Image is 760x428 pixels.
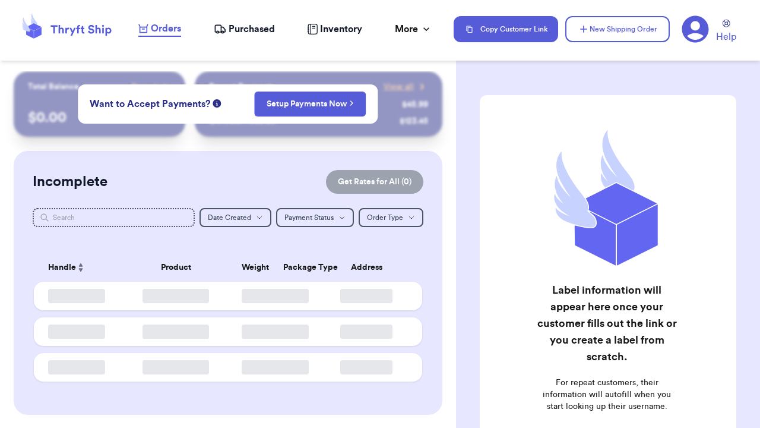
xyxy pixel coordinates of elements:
[454,16,558,42] button: Copy Customer Link
[76,260,85,275] button: Sort ascending
[565,16,670,42] button: New Shipping Order
[48,262,76,274] span: Handle
[118,253,235,282] th: Product
[131,81,171,93] a: Payout
[536,377,677,413] p: For repeat customers, their information will autofill when you start looking up their username.
[267,98,354,110] a: Setup Payments Now
[395,22,432,36] div: More
[33,208,195,227] input: Search
[199,208,271,227] button: Date Created
[307,22,362,36] a: Inventory
[209,81,275,93] p: Recent Payments
[400,115,428,127] div: $ 123.45
[536,282,677,365] h2: Label information will appear here once your customer fills out the link or you create a label fr...
[131,81,157,93] span: Payout
[138,21,181,37] a: Orders
[384,81,414,93] span: View all
[276,208,354,227] button: Payment Status
[402,99,428,111] div: $ 45.99
[318,253,422,282] th: Address
[90,97,210,111] span: Want to Accept Payments?
[384,81,428,93] a: View all
[276,253,318,282] th: Package Type
[716,30,736,44] span: Help
[254,92,366,117] button: Setup Payments Now
[214,22,275,36] a: Purchased
[359,208,423,227] button: Order Type
[151,21,181,36] span: Orders
[367,214,403,221] span: Order Type
[326,170,423,194] button: Get Rates for All (0)
[320,22,362,36] span: Inventory
[716,20,736,44] a: Help
[208,214,251,221] span: Date Created
[33,172,107,191] h2: Incomplete
[284,214,334,221] span: Payment Status
[28,81,79,93] p: Total Balance
[229,22,275,36] span: Purchased
[235,253,276,282] th: Weight
[28,108,171,127] p: $ 0.00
